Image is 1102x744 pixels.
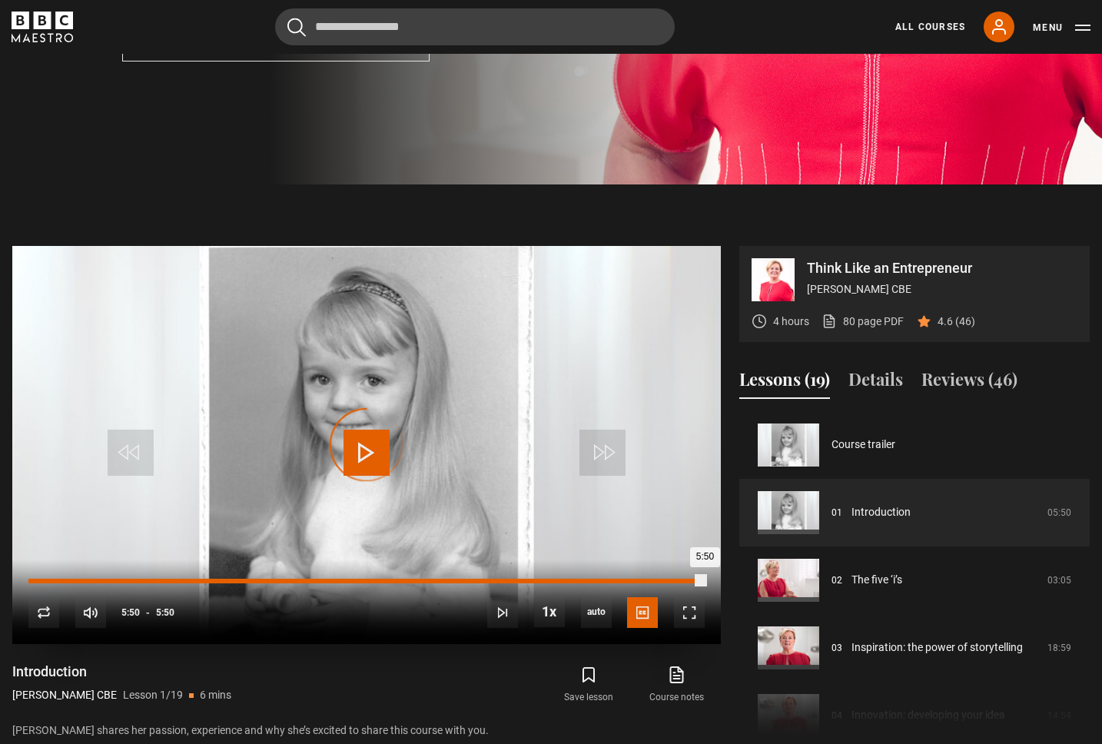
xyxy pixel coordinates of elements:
button: Lessons (19) [739,367,830,399]
button: Replay [28,597,59,628]
button: Captions [627,597,658,628]
div: Progress Bar [28,579,705,583]
p: [PERSON_NAME] CBE [12,687,117,703]
button: Next Lesson [487,597,518,628]
video-js: Video Player [12,246,721,645]
button: Save lesson [545,663,632,707]
h1: Introduction [12,663,231,681]
button: Playback Rate [534,596,565,627]
a: Course notes [633,663,721,707]
p: [PERSON_NAME] shares her passion, experience and why she’s excited to share this course with you. [12,722,721,739]
a: The five ‘i’s [851,572,902,588]
span: 5:50 [156,599,174,626]
p: 4 hours [773,314,809,330]
button: Reviews (46) [921,367,1017,399]
a: Inspiration: the power of storytelling [851,639,1023,656]
a: Course trailer [831,437,895,453]
a: Introduction [851,504,911,520]
button: Toggle navigation [1033,20,1090,35]
span: - [146,607,150,618]
button: Details [848,367,903,399]
button: Mute [75,597,106,628]
button: Submit the search query [287,18,306,37]
p: Think Like an Entrepreneur [807,261,1077,275]
p: Lesson 1/19 [123,687,183,703]
span: 5:50 [121,599,140,626]
span: auto [581,597,612,628]
p: [PERSON_NAME] CBE [807,281,1077,297]
p: 6 mins [200,687,231,703]
svg: BBC Maestro [12,12,73,42]
div: Current quality: 360p [581,597,612,628]
a: All Courses [895,20,965,34]
p: 4.6 (46) [938,314,975,330]
button: Fullscreen [674,597,705,628]
a: 80 page PDF [822,314,904,330]
input: Search [275,8,675,45]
